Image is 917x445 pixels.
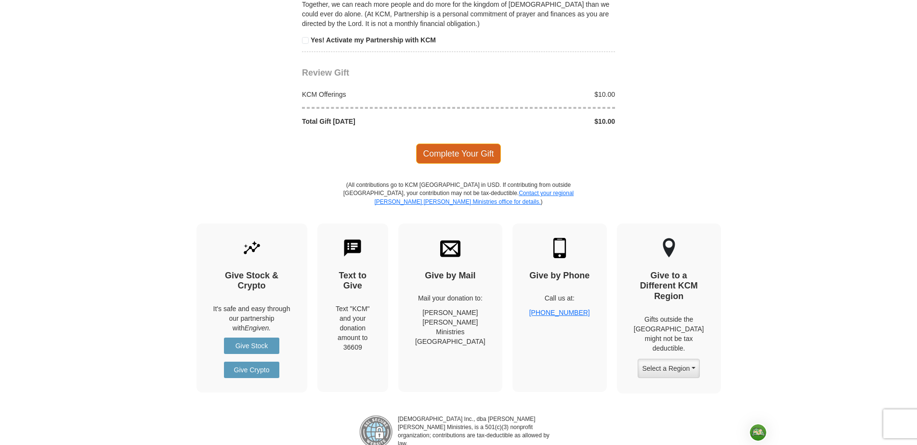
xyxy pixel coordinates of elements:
[550,238,570,258] img: mobile.svg
[415,293,485,303] p: Mail your donation to:
[343,181,574,223] p: (All contributions go to KCM [GEOGRAPHIC_DATA] in USD. If contributing from outside [GEOGRAPHIC_D...
[224,338,279,354] a: Give Stock
[529,309,590,316] a: [PHONE_NUMBER]
[302,68,349,78] span: Review Gift
[529,293,590,303] p: Call us at:
[634,271,704,302] h4: Give to a Different KCM Region
[245,324,271,332] i: Engiven.
[297,90,459,99] div: KCM Offerings
[634,314,704,353] p: Gifts outside the [GEOGRAPHIC_DATA] might not be tax deductible.
[342,238,363,258] img: text-to-give.svg
[297,117,459,126] div: Total Gift [DATE]
[415,308,485,346] p: [PERSON_NAME] [PERSON_NAME] Ministries [GEOGRAPHIC_DATA]
[416,144,501,164] span: Complete Your Gift
[440,238,460,258] img: envelope.svg
[242,238,262,258] img: give-by-stock.svg
[213,271,290,291] h4: Give Stock & Crypto
[529,271,590,281] h4: Give by Phone
[334,304,372,352] div: Text "KCM" and your donation amount to 36609
[458,117,620,126] div: $10.00
[638,359,699,378] button: Select a Region
[213,304,290,333] p: It's safe and easy through our partnership with
[415,271,485,281] h4: Give by Mail
[374,190,574,205] a: Contact your regional [PERSON_NAME] [PERSON_NAME] Ministries office for details.
[311,36,436,44] strong: Yes! Activate my Partnership with KCM
[334,271,372,291] h4: Text to Give
[458,90,620,99] div: $10.00
[224,362,279,378] a: Give Crypto
[662,238,676,258] img: other-region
